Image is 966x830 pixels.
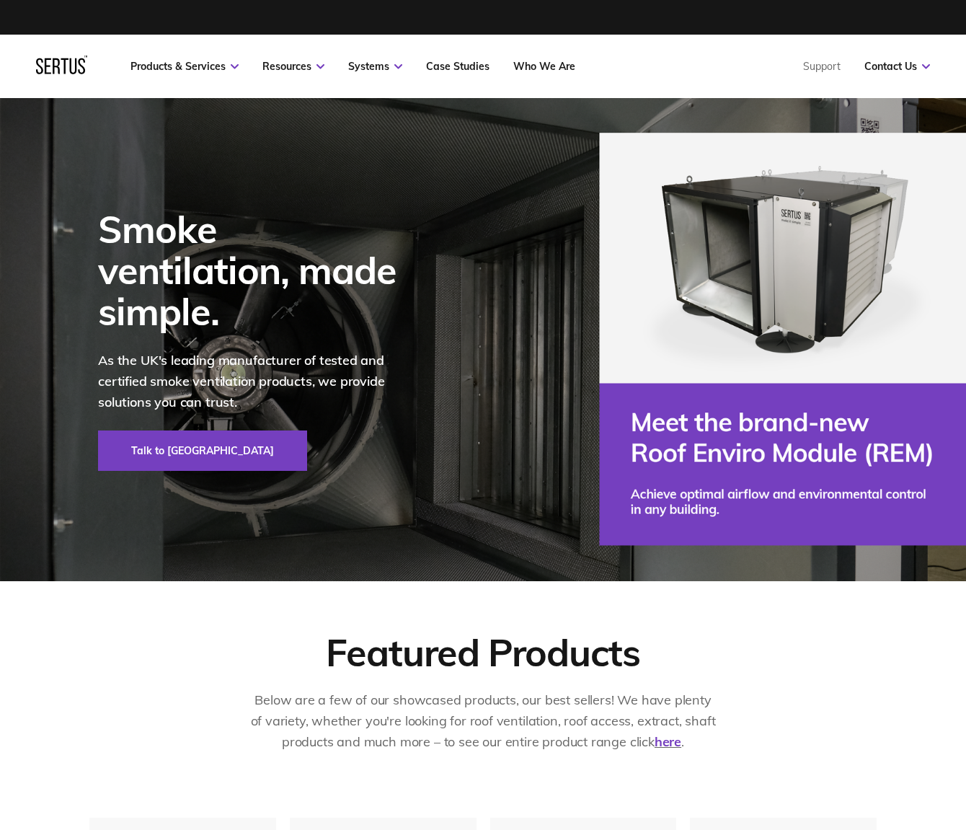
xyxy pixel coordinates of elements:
a: Case Studies [426,60,489,73]
a: Contact Us [864,60,930,73]
a: here [655,733,681,750]
a: Systems [348,60,402,73]
a: Resources [262,60,324,73]
a: Talk to [GEOGRAPHIC_DATA] [98,431,307,471]
a: Support [803,60,841,73]
p: Below are a few of our showcased products, our best sellers! We have plenty of variety, whether y... [249,690,717,752]
a: Who We Are [513,60,575,73]
div: Featured Products [326,629,640,676]
p: As the UK's leading manufacturer of tested and certified smoke ventilation products, we provide s... [98,350,415,412]
a: Products & Services [130,60,239,73]
div: Smoke ventilation, made simple. [98,208,415,332]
